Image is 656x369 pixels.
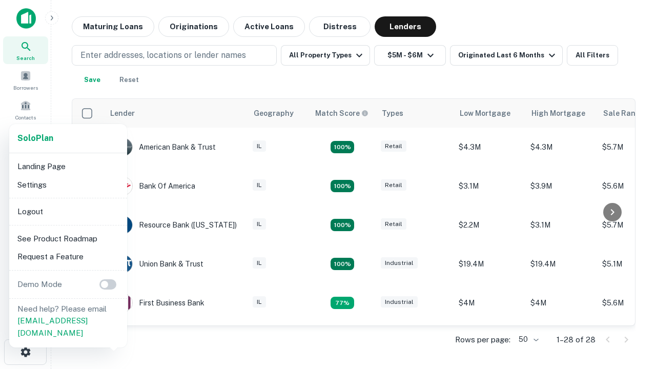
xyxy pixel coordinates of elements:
a: SoloPlan [17,132,53,145]
li: Landing Page [13,157,123,176]
iframe: Chat Widget [605,287,656,336]
li: Settings [13,176,123,194]
a: [EMAIL_ADDRESS][DOMAIN_NAME] [17,316,88,337]
strong: Solo Plan [17,133,53,143]
p: Demo Mode [13,278,66,291]
li: See Product Roadmap [13,230,123,248]
li: Logout [13,202,123,221]
li: Request a Feature [13,248,123,266]
p: Need help? Please email [17,303,119,339]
